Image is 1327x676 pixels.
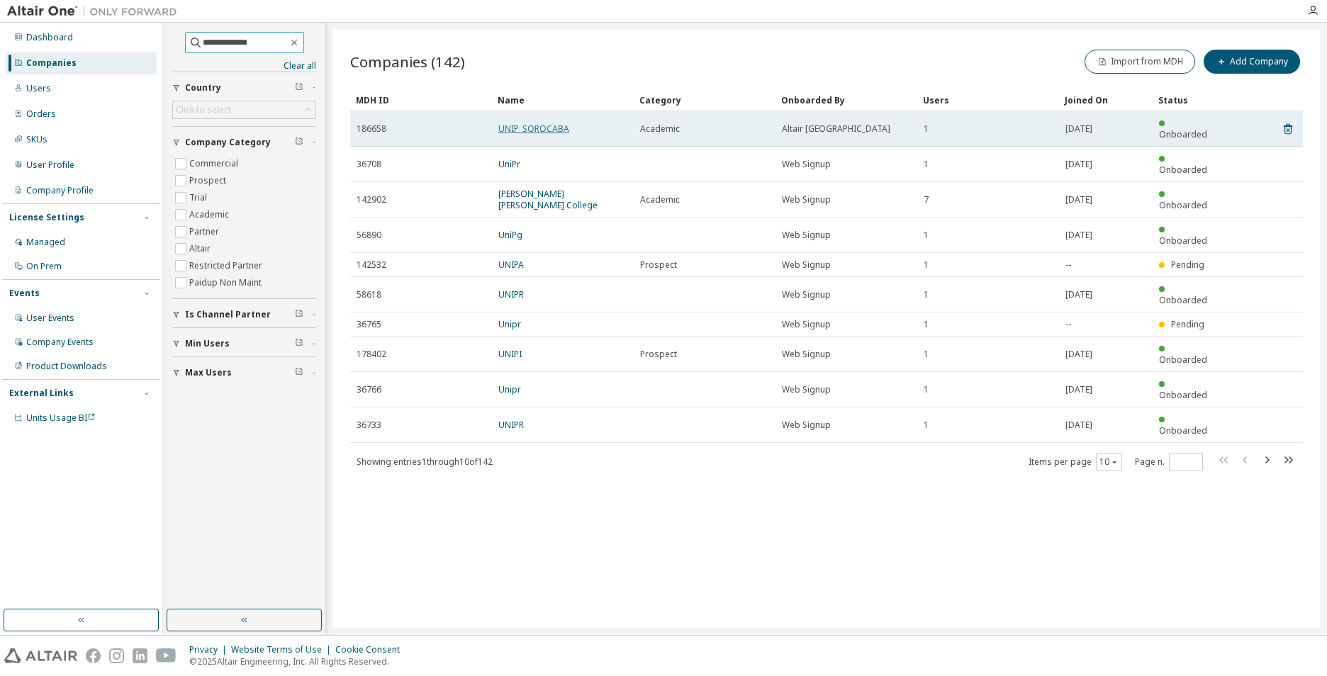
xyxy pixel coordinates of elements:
span: -- [1065,259,1071,271]
img: instagram.svg [109,648,124,663]
img: altair_logo.svg [4,648,77,663]
label: Trial [189,189,210,206]
span: Pending [1171,259,1204,271]
button: Max Users [172,357,316,388]
label: Prospect [189,172,229,189]
span: Web Signup [782,230,831,241]
button: 10 [1099,456,1119,468]
div: License Settings [9,212,84,223]
span: Prospect [640,349,677,360]
span: Onboarded [1159,294,1207,306]
span: Web Signup [782,419,831,431]
button: Min Users [172,328,316,359]
span: Items per page [1029,453,1122,471]
span: 36708 [357,159,381,170]
div: Orders [26,108,56,120]
span: 1 [924,159,929,170]
a: UniPr [498,158,520,170]
div: Status [1158,89,1218,111]
img: linkedin.svg [133,648,147,663]
div: Users [26,83,51,94]
span: Onboarded [1159,424,1207,436]
span: Max Users [185,367,232,378]
img: Altair One [7,4,184,18]
span: Web Signup [782,159,831,170]
span: 1 [924,230,929,241]
span: 36733 [357,419,381,431]
div: Click to select [173,101,315,118]
span: Clear filter [295,309,303,320]
div: Companies [26,57,77,69]
div: Website Terms of Use [231,644,335,655]
a: [PERSON_NAME] [PERSON_NAME] College [498,188,598,211]
label: Altair [189,240,213,257]
a: UNIPA [498,259,524,271]
div: Privacy [189,644,231,655]
div: Name [498,89,628,111]
span: -- [1065,319,1071,330]
span: Onboarded [1159,235,1207,247]
span: [DATE] [1065,194,1092,205]
span: Onboarded [1159,354,1207,366]
span: Min Users [185,338,230,349]
div: User Profile [26,159,74,171]
a: UNIPI [498,348,522,360]
div: MDH ID [356,89,486,111]
div: Company Events [26,337,94,348]
span: Web Signup [782,289,831,300]
span: 1 [924,384,929,395]
span: [DATE] [1065,230,1092,241]
span: 1 [924,419,929,431]
span: Onboarded [1159,164,1207,176]
span: Clear filter [295,82,303,94]
span: Clear filter [295,367,303,378]
label: Paidup Non Maint [189,274,264,291]
div: External Links [9,388,74,399]
a: UniPg [498,229,522,241]
div: Onboarded By [781,89,912,111]
span: [DATE] [1065,123,1092,135]
label: Partner [189,223,222,240]
span: 36766 [357,384,381,395]
span: Clear filter [295,137,303,148]
div: SKUs [26,134,47,145]
span: Companies (142) [350,52,465,72]
div: Events [9,288,40,299]
span: Web Signup [782,349,831,360]
span: Prospect [640,259,677,271]
span: 1 [924,259,929,271]
span: 36765 [357,319,381,330]
a: UNIP_SOROCABA [498,123,569,135]
span: [DATE] [1065,159,1092,170]
div: Category [639,89,770,111]
span: 178402 [357,349,386,360]
span: Is Channel Partner [185,309,271,320]
span: Country [185,82,221,94]
span: [DATE] [1065,419,1092,431]
span: 58618 [357,289,381,300]
span: [DATE] [1065,349,1092,360]
p: © 2025 Altair Engineering, Inc. All Rights Reserved. [189,655,408,667]
div: Managed [26,237,65,248]
span: [DATE] [1065,384,1092,395]
img: youtube.svg [156,648,177,663]
span: Onboarded [1159,389,1207,401]
div: User Events [26,312,74,324]
span: 7 [924,194,929,205]
img: facebook.svg [86,648,101,663]
button: Is Channel Partner [172,299,316,330]
div: Dashboard [26,32,73,43]
span: Clear filter [295,338,303,349]
span: Company Category [185,137,271,148]
span: Page n. [1135,453,1203,471]
span: Onboarded [1159,128,1207,140]
div: Product Downloads [26,361,107,372]
span: Units Usage BI [26,412,96,424]
label: Commercial [189,155,241,172]
div: Company Profile [26,185,94,196]
span: Academic [640,123,680,135]
label: Academic [189,206,232,223]
a: UNIPR [498,288,524,300]
span: Web Signup [782,259,831,271]
span: Onboarded [1159,199,1207,211]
